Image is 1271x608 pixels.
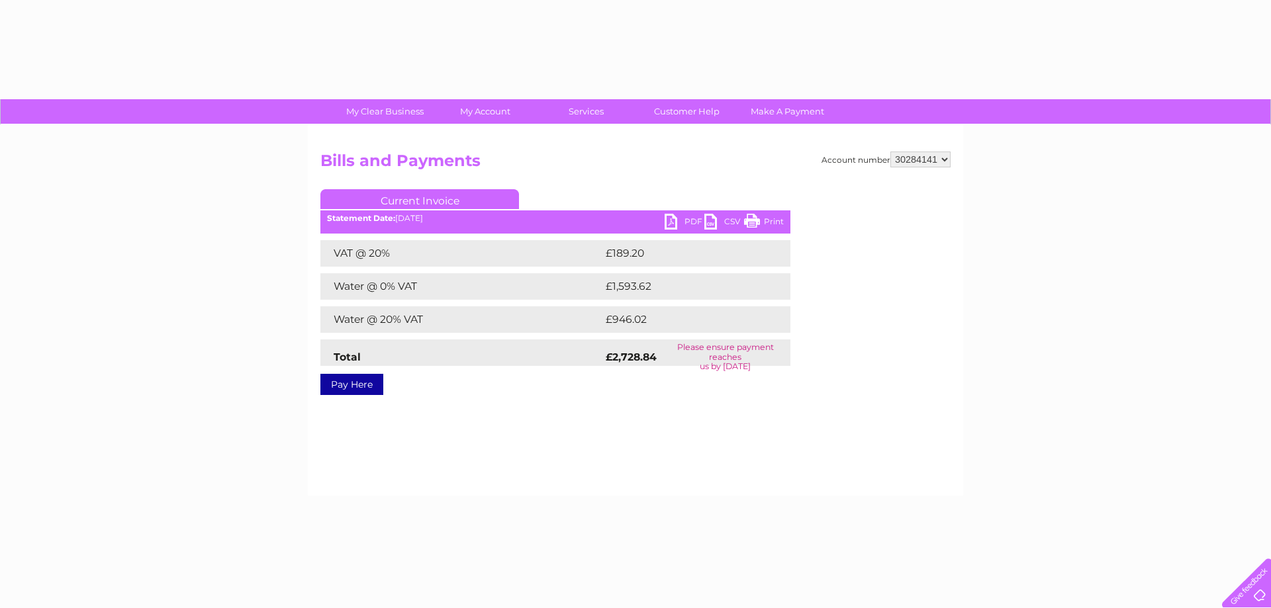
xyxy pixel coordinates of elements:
td: Water @ 0% VAT [320,273,602,300]
h2: Bills and Payments [320,152,951,177]
a: My Account [431,99,540,124]
a: Make A Payment [733,99,842,124]
td: £1,593.62 [602,273,769,300]
td: £946.02 [602,306,767,333]
strong: £2,728.84 [606,351,657,363]
td: £189.20 [602,240,767,267]
a: CSV [704,214,744,233]
div: Account number [822,152,951,167]
td: Water @ 20% VAT [320,306,602,333]
a: Services [532,99,641,124]
td: Please ensure payment reaches us by [DATE] [660,339,790,374]
a: Customer Help [632,99,741,124]
a: PDF [665,214,704,233]
a: Current Invoice [320,189,519,209]
strong: Total [334,351,361,363]
a: Print [744,214,784,233]
a: My Clear Business [330,99,440,124]
a: Pay Here [320,374,383,395]
div: [DATE] [320,214,790,223]
td: VAT @ 20% [320,240,602,267]
b: Statement Date: [327,213,395,223]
